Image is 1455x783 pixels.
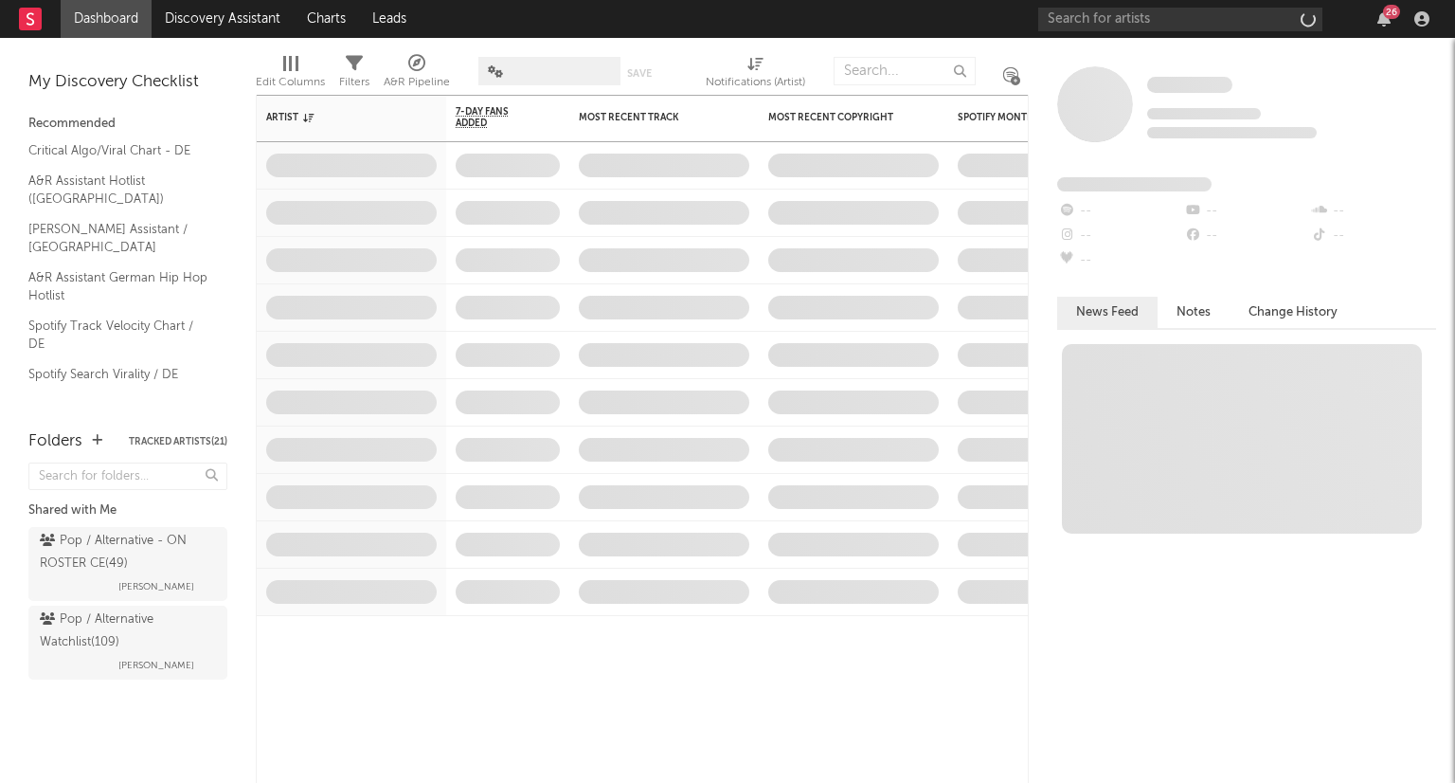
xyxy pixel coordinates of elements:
[1038,8,1322,31] input: Search for artists
[40,530,211,575] div: Pop / Alternative - ON ROSTER CE ( 49 )
[28,430,82,453] div: Folders
[1147,108,1261,119] span: Tracking Since: [DATE]
[118,575,194,598] span: [PERSON_NAME]
[706,47,805,102] div: Notifications (Artist)
[28,267,208,306] a: A&R Assistant German Hip Hop Hotlist
[28,606,227,680] a: Pop / Alternative Watchlist(109)[PERSON_NAME]
[384,71,450,94] div: A&R Pipeline
[28,71,227,94] div: My Discovery Checklist
[1057,297,1158,328] button: News Feed
[28,500,227,522] div: Shared with Me
[28,140,208,161] a: Critical Algo/Viral Chart - DE
[768,112,910,123] div: Most Recent Copyright
[256,47,325,102] div: Edit Columns
[1377,11,1391,27] button: 26
[958,112,1100,123] div: Spotify Monthly Listeners
[1057,177,1212,191] span: Fans Added by Platform
[456,106,531,129] span: 7-Day Fans Added
[384,47,450,102] div: A&R Pipeline
[1183,199,1309,224] div: --
[28,463,227,490] input: Search for folders...
[28,393,208,414] a: Apple Top 200 / DE
[706,71,805,94] div: Notifications (Artist)
[28,219,208,258] a: [PERSON_NAME] Assistant / [GEOGRAPHIC_DATA]
[1147,127,1317,138] span: 0 fans last week
[256,71,325,94] div: Edit Columns
[1183,224,1309,248] div: --
[579,112,721,123] div: Most Recent Track
[40,609,211,654] div: Pop / Alternative Watchlist ( 109 )
[1147,76,1232,95] a: Some Artist
[28,113,227,136] div: Recommended
[28,316,208,355] a: Spotify Track Velocity Chart / DE
[1310,224,1436,248] div: --
[28,364,208,385] a: Spotify Search Virality / DE
[339,71,369,94] div: Filters
[1383,5,1400,19] div: 26
[266,112,408,123] div: Artist
[28,171,208,209] a: A&R Assistant Hotlist ([GEOGRAPHIC_DATA])
[1230,297,1356,328] button: Change History
[1158,297,1230,328] button: Notes
[129,437,227,446] button: Tracked Artists(21)
[1057,199,1183,224] div: --
[1057,248,1183,273] div: --
[1057,224,1183,248] div: --
[1310,199,1436,224] div: --
[118,654,194,677] span: [PERSON_NAME]
[28,527,227,601] a: Pop / Alternative - ON ROSTER CE(49)[PERSON_NAME]
[1147,77,1232,93] span: Some Artist
[339,47,369,102] div: Filters
[834,57,976,85] input: Search...
[627,68,652,79] button: Save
